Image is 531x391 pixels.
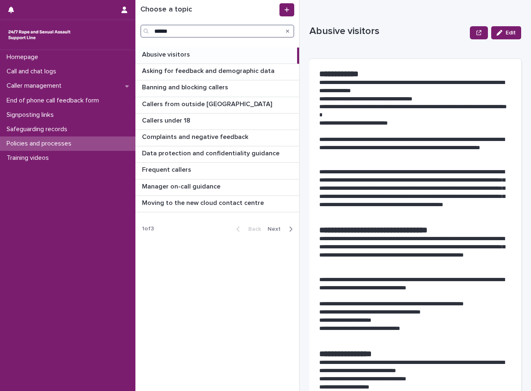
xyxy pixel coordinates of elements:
[142,132,250,141] p: Complaints and negative feedback
[135,146,299,163] a: Data protection and confidentiality guidanceData protection and confidentiality guidance
[3,53,45,61] p: Homepage
[135,114,299,130] a: Callers under 18Callers under 18
[135,180,299,196] a: Manager on-call guidanceManager on-call guidance
[142,99,274,108] p: Callers from outside [GEOGRAPHIC_DATA]
[135,163,299,179] a: Frequent callersFrequent callers
[3,82,68,90] p: Caller management
[3,111,60,119] p: Signposting links
[135,196,299,212] a: Moving to the new cloud contact centreMoving to the new cloud contact centre
[3,154,55,162] p: Training videos
[264,225,299,233] button: Next
[142,49,192,59] p: Abusive visitors
[135,97,299,114] a: Callers from outside [GEOGRAPHIC_DATA]Callers from outside [GEOGRAPHIC_DATA]
[135,80,299,97] a: Banning and blocking callersBanning and blocking callers
[243,226,261,232] span: Back
[3,125,74,133] p: Safeguarding records
[491,26,521,39] button: Edit
[135,219,160,239] p: 1 of 3
[142,181,222,191] p: Manager on-call guidance
[142,164,193,174] p: Frequent callers
[3,140,78,148] p: Policies and processes
[135,130,299,146] a: Complaints and negative feedbackComplaints and negative feedback
[3,68,63,75] p: Call and chat logs
[142,115,192,125] p: Callers under 18
[7,27,72,43] img: rhQMoQhaT3yELyF149Cw
[142,66,276,75] p: Asking for feedback and demographic data
[140,5,278,14] h1: Choose a topic
[506,30,516,36] span: Edit
[309,25,467,37] p: Abusive visitors
[268,226,286,232] span: Next
[142,148,281,157] p: Data protection and confidentiality guidance
[135,48,299,64] a: Abusive visitorsAbusive visitors
[135,64,299,80] a: Asking for feedback and demographic dataAsking for feedback and demographic data
[3,97,105,105] p: End of phone call feedback form
[142,198,265,207] p: Moving to the new cloud contact centre
[140,25,294,38] input: Search
[142,82,230,91] p: Banning and blocking callers
[230,225,264,233] button: Back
